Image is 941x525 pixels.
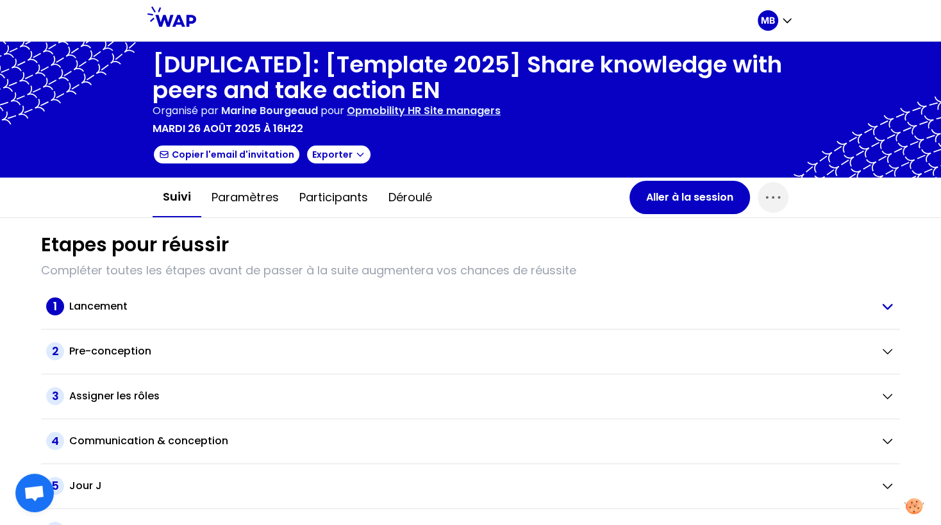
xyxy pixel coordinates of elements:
button: Manage your preferences about cookies [897,490,931,522]
span: 3 [46,387,64,405]
button: MB [758,10,794,31]
button: Déroulé [378,178,442,217]
button: 1Lancement [46,297,895,315]
span: 2 [46,342,64,360]
button: Paramètres [201,178,289,217]
p: pour [321,103,344,119]
p: mardi 26 août 2025 à 16h22 [153,121,303,137]
button: Copier l'email d'invitation [153,144,301,165]
span: 5 [46,477,64,495]
button: Aller à la session [629,181,750,214]
button: 3Assigner les rôles [46,387,895,405]
h2: Pre-conception [69,344,151,359]
span: 4 [46,432,64,450]
h2: Lancement [69,299,128,314]
h2: Jour J [69,478,102,494]
p: Opmobility HR Site managers [347,103,501,119]
span: 1 [46,297,64,315]
button: 4Communication & conception [46,432,895,450]
button: 2Pre-conception [46,342,895,360]
button: Exporter [306,144,372,165]
p: Compléter toutes les étapes avant de passer à la suite augmentera vos chances de réussite [41,262,900,279]
button: 5Jour J [46,477,895,495]
p: Organisé par [153,103,219,119]
a: Ouvrir le chat [15,474,54,512]
button: Participants [289,178,378,217]
h1: Etapes pour réussir [41,233,229,256]
p: MB [761,14,775,27]
span: Marine Bourgeaud [221,103,318,118]
h2: Communication & conception [69,433,228,449]
h1: [DUPLICATED]: [Template 2025] Share knowledge with peers and take action EN [153,52,788,103]
button: Suivi [153,178,201,217]
h2: Assigner les rôles [69,388,160,404]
